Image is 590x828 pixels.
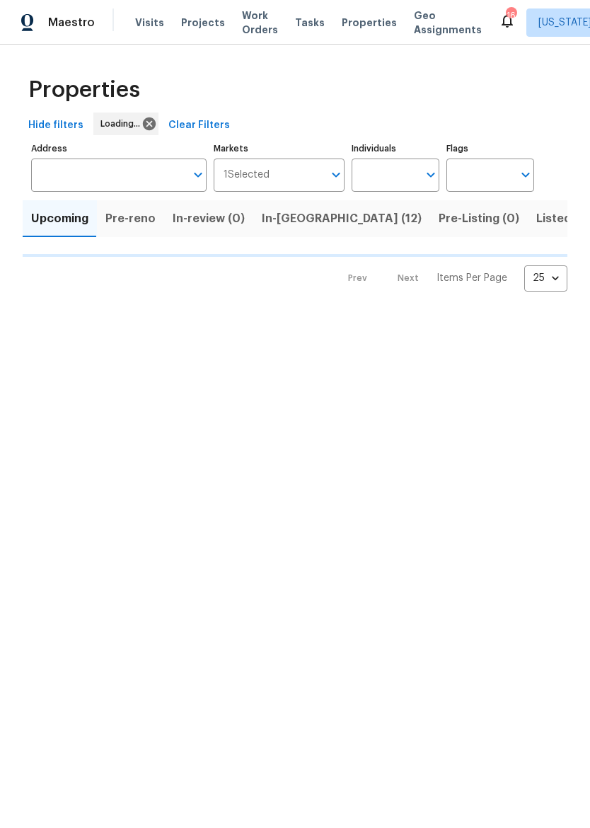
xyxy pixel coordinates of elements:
[506,8,516,23] div: 16
[335,265,567,292] nav: Pagination Navigation
[31,144,207,153] label: Address
[516,165,536,185] button: Open
[105,209,156,229] span: Pre-reno
[23,113,89,139] button: Hide filters
[326,165,346,185] button: Open
[436,271,507,285] p: Items Per Page
[536,209,571,229] span: Listed
[28,117,83,134] span: Hide filters
[242,8,278,37] span: Work Orders
[168,117,230,134] span: Clear Filters
[163,113,236,139] button: Clear Filters
[524,260,567,297] div: 25
[262,209,422,229] span: In-[GEOGRAPHIC_DATA] (12)
[352,144,439,153] label: Individuals
[181,16,225,30] span: Projects
[173,209,245,229] span: In-review (0)
[414,8,482,37] span: Geo Assignments
[31,209,88,229] span: Upcoming
[214,144,345,153] label: Markets
[224,169,270,181] span: 1 Selected
[446,144,534,153] label: Flags
[48,16,95,30] span: Maestro
[100,117,146,131] span: Loading...
[93,113,158,135] div: Loading...
[342,16,397,30] span: Properties
[439,209,519,229] span: Pre-Listing (0)
[421,165,441,185] button: Open
[28,83,140,97] span: Properties
[295,18,325,28] span: Tasks
[188,165,208,185] button: Open
[135,16,164,30] span: Visits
